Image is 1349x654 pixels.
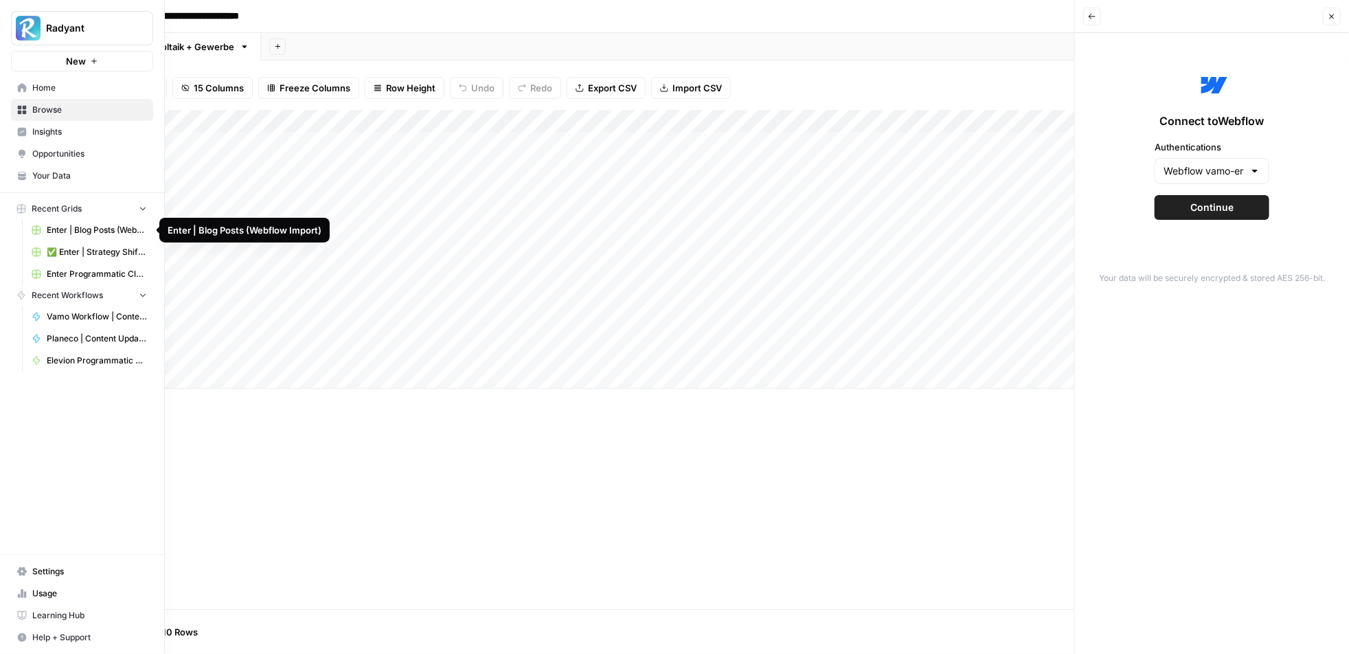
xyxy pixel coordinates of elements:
span: Add 10 Rows [143,625,198,639]
span: Import CSV [672,81,722,95]
span: ✅ Enter | Strategy Shift 2025 | Blog Posts Update [47,246,147,258]
button: Recent Workflows [11,285,153,306]
span: Settings [32,565,147,578]
span: Learning Hub [32,609,147,622]
a: Your Data [11,165,153,187]
span: Opportunities [32,148,147,160]
span: Browse [32,104,147,116]
span: Row Height [386,81,435,95]
a: Enter | Blog Posts (Webflow Import) [25,219,153,241]
a: Planeco | Content Update Summary of Changes [25,328,153,350]
a: Home [11,77,153,99]
span: Freeze Columns [280,81,350,95]
button: 15 Columns [172,77,253,99]
button: New [11,51,153,71]
button: Freeze Columns [258,77,359,99]
span: Insights [32,126,147,138]
span: Vamo Workflow | Content Update Sie zu du [47,311,147,323]
span: Enter | Blog Posts (Webflow Import) [47,224,147,236]
button: Import CSV [651,77,731,99]
span: Export CSV [588,81,637,95]
span: Elevion Programmatic Cluster | Photovoltaik + Gewerbe [47,354,147,367]
span: Undo [471,81,495,95]
span: 15 Columns [194,81,244,95]
div: Cluster Photovoltaik + Gewerbe [97,40,234,54]
button: Recent Grids [11,199,153,219]
span: Connect to Webflow [1160,113,1265,129]
button: Export CSV [567,77,646,99]
button: Help + Support [11,627,153,649]
button: Row Height [365,77,444,99]
button: Undo [450,77,503,99]
span: Radyant [46,21,129,35]
img: Radyant Logo [16,16,41,41]
span: Continue [1190,201,1234,214]
button: Redo [509,77,561,99]
span: Planeco | Content Update Summary of Changes [47,332,147,345]
a: Learning Hub [11,605,153,627]
div: Enter | Blog Posts (Webflow Import) [168,223,321,237]
span: Recent Workflows [32,289,103,302]
label: Authentications [1155,140,1269,154]
a: Vamo Workflow | Content Update Sie zu du [25,306,153,328]
a: Insights [11,121,153,143]
span: Home [32,82,147,94]
a: Opportunities [11,143,153,165]
a: Elevion Programmatic Cluster | Photovoltaik + Gewerbe [25,350,153,372]
p: Your data will be securely encrypted & stored AES 256-bit. [1083,272,1341,284]
span: Recent Grids [32,203,82,215]
button: Workspace: Radyant [11,11,153,45]
span: Enter Programmatic Cluster Wärmepumpe Förderung + Local [47,268,147,280]
span: Usage [32,587,147,600]
a: Cluster Photovoltaik + Gewerbe [70,33,261,60]
a: Usage [11,583,153,605]
span: Your Data [32,170,147,182]
button: Continue [1155,195,1269,220]
span: New [66,54,86,68]
span: Redo [530,81,552,95]
a: Enter Programmatic Cluster Wärmepumpe Förderung + Local [25,263,153,285]
a: ✅ Enter | Strategy Shift 2025 | Blog Posts Update [25,241,153,263]
a: Browse [11,99,153,121]
span: Help + Support [32,631,147,644]
a: Settings [11,561,153,583]
input: Webflow vamo-energy [1164,164,1244,178]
